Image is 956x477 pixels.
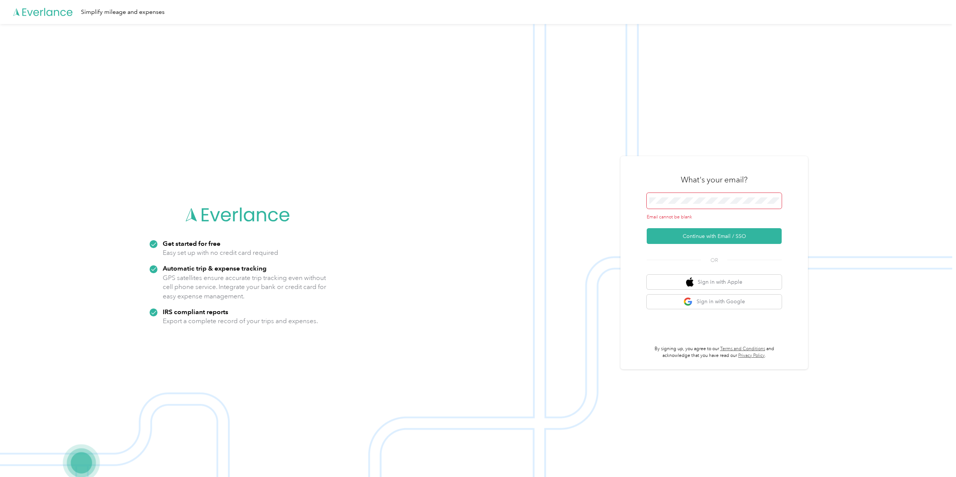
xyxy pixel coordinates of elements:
button: Continue with Email / SSO [647,228,782,244]
strong: Automatic trip & expense tracking [163,264,267,272]
img: apple logo [686,277,694,287]
strong: Get started for free [163,239,220,247]
button: google logoSign in with Google [647,295,782,309]
span: OR [701,256,727,264]
p: GPS satellites ensure accurate trip tracking even without cell phone service. Integrate your bank... [163,273,327,301]
img: google logo [683,297,693,307]
h3: What's your email? [681,175,748,185]
a: Terms and Conditions [720,346,765,352]
button: apple logoSign in with Apple [647,275,782,289]
a: Privacy Policy [738,353,765,358]
p: By signing up, you agree to our and acknowledge that you have read our . [647,346,782,359]
div: Simplify mileage and expenses [81,8,165,17]
div: Email cannot be blank [647,214,782,221]
p: Easy set up with no credit card required [163,248,278,257]
p: Export a complete record of your trips and expenses. [163,316,318,326]
strong: IRS compliant reports [163,308,228,316]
